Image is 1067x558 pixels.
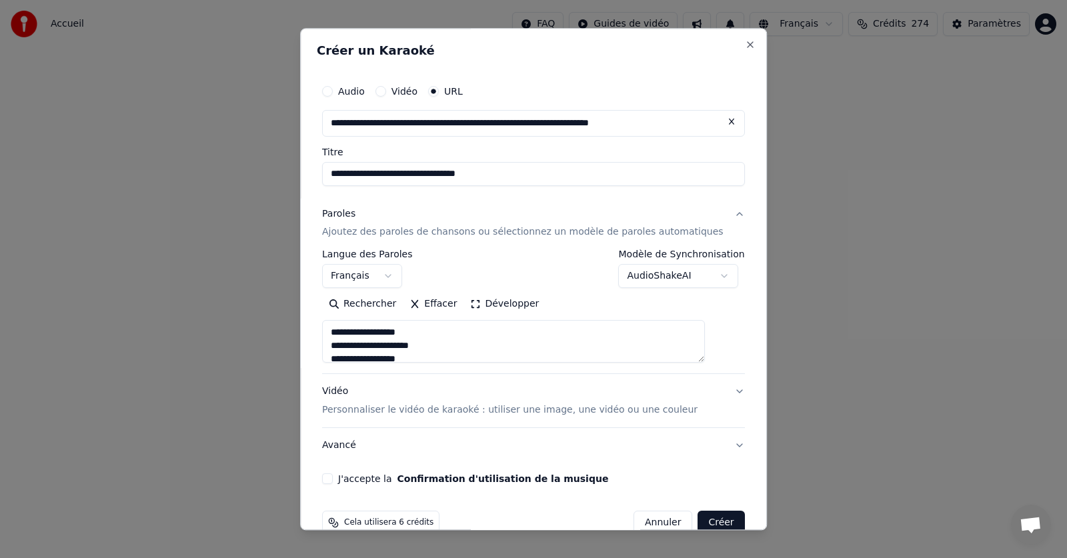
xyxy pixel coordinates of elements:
label: Titre [322,147,745,157]
button: Développer [464,294,546,315]
div: Paroles [322,207,355,221]
button: J'accepte la [397,475,609,484]
button: Effacer [403,294,463,315]
button: VidéoPersonnaliser le vidéo de karaoké : utiliser une image, une vidéo ou une couleur [322,375,745,428]
label: URL [444,87,463,96]
button: Annuler [634,511,692,535]
div: Vidéo [322,385,698,417]
div: ParolesAjoutez des paroles de chansons ou sélectionnez un modèle de paroles automatiques [322,250,745,374]
label: Modèle de Synchronisation [619,250,745,259]
button: ParolesAjoutez des paroles de chansons ou sélectionnez un modèle de paroles automatiques [322,197,745,250]
label: Vidéo [391,87,417,96]
span: Cela utilisera 6 crédits [344,518,433,529]
p: Ajoutez des paroles de chansons ou sélectionnez un modèle de paroles automatiques [322,226,724,239]
label: Langue des Paroles [322,250,413,259]
p: Personnaliser le vidéo de karaoké : utiliser une image, une vidéo ou une couleur [322,404,698,417]
button: Rechercher [322,294,403,315]
label: J'accepte la [338,475,608,484]
button: Avancé [322,429,745,463]
label: Audio [338,87,365,96]
button: Créer [698,511,745,535]
h2: Créer un Karaoké [317,45,750,57]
